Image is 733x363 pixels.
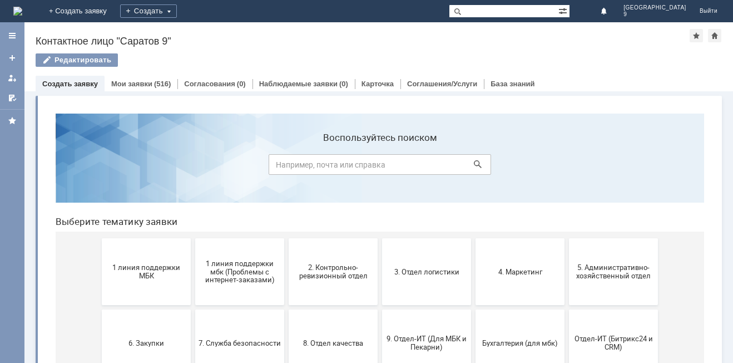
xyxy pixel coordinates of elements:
[148,276,237,343] button: Финансовый отдел
[526,305,608,313] span: не актуален
[339,230,421,247] span: 9. Отдел-ИТ (Для МБК и Пекарни)
[242,134,331,200] button: 2. Контрольно-ревизионный отдел
[154,80,171,88] div: (516)
[184,80,235,88] a: Согласования
[55,205,144,272] button: 6. Закупки
[55,276,144,343] button: Отдел-ИТ (Офис)
[432,163,514,171] span: 4. Маркетинг
[432,297,514,322] span: [PERSON_NAME]. Услуги ИТ для МБК (оформляет L1)
[335,276,424,343] button: Это соглашение не активно!
[558,5,569,16] span: Расширенный поиск
[339,301,421,318] span: Это соглашение не активно!
[58,159,141,175] span: 1 линия поддержки МБК
[55,134,144,200] button: 1 линия поддержки МБК
[152,305,234,313] span: Финансовый отдел
[13,7,22,16] img: logo
[222,50,444,70] input: Например, почта или справка
[690,29,703,42] div: Добавить в избранное
[491,80,534,88] a: База знаний
[58,305,141,313] span: Отдел-ИТ (Офис)
[623,11,686,18] span: 9
[526,159,608,175] span: 5. Административно-хозяйственный отдел
[361,80,394,88] a: Карточка
[259,80,338,88] a: Наблюдаемые заявки
[429,205,518,272] button: Бухгалтерия (для мбк)
[242,276,331,343] button: Франчайзинг
[9,111,657,122] header: Выберите тематику заявки
[237,80,246,88] div: (0)
[152,234,234,242] span: 7. Служба безопасности
[623,4,686,11] span: [GEOGRAPHIC_DATA]
[13,7,22,16] a: Перейти на домашнюю страницу
[3,49,21,67] a: Создать заявку
[111,80,152,88] a: Мои заявки
[3,69,21,87] a: Мои заявки
[222,27,444,38] label: Воспользуйтесь поиском
[429,134,518,200] button: 4. Маркетинг
[335,134,424,200] button: 3. Отдел логистики
[429,276,518,343] button: [PERSON_NAME]. Услуги ИТ для МБК (оформляет L1)
[242,205,331,272] button: 8. Отдел качества
[42,80,98,88] a: Создать заявку
[148,134,237,200] button: 1 линия поддержки мбк (Проблемы с интернет-заказами)
[708,29,721,42] div: Сделать домашней страницей
[432,234,514,242] span: Бухгалтерия (для мбк)
[526,230,608,247] span: Отдел-ИТ (Битрикс24 и CRM)
[339,80,348,88] div: (0)
[407,80,477,88] a: Соглашения/Услуги
[120,4,177,18] div: Создать
[245,305,328,313] span: Франчайзинг
[148,205,237,272] button: 7. Служба безопасности
[339,163,421,171] span: 3. Отдел логистики
[522,134,611,200] button: 5. Административно-хозяйственный отдел
[335,205,424,272] button: 9. Отдел-ИТ (Для МБК и Пекарни)
[36,36,690,47] div: Контактное лицо "Саратов 9"
[522,205,611,272] button: Отдел-ИТ (Битрикс24 и CRM)
[522,276,611,343] button: не актуален
[152,154,234,179] span: 1 линия поддержки мбк (Проблемы с интернет-заказами)
[245,159,328,175] span: 2. Контрольно-ревизионный отдел
[245,234,328,242] span: 8. Отдел качества
[58,234,141,242] span: 6. Закупки
[3,89,21,107] a: Мои согласования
